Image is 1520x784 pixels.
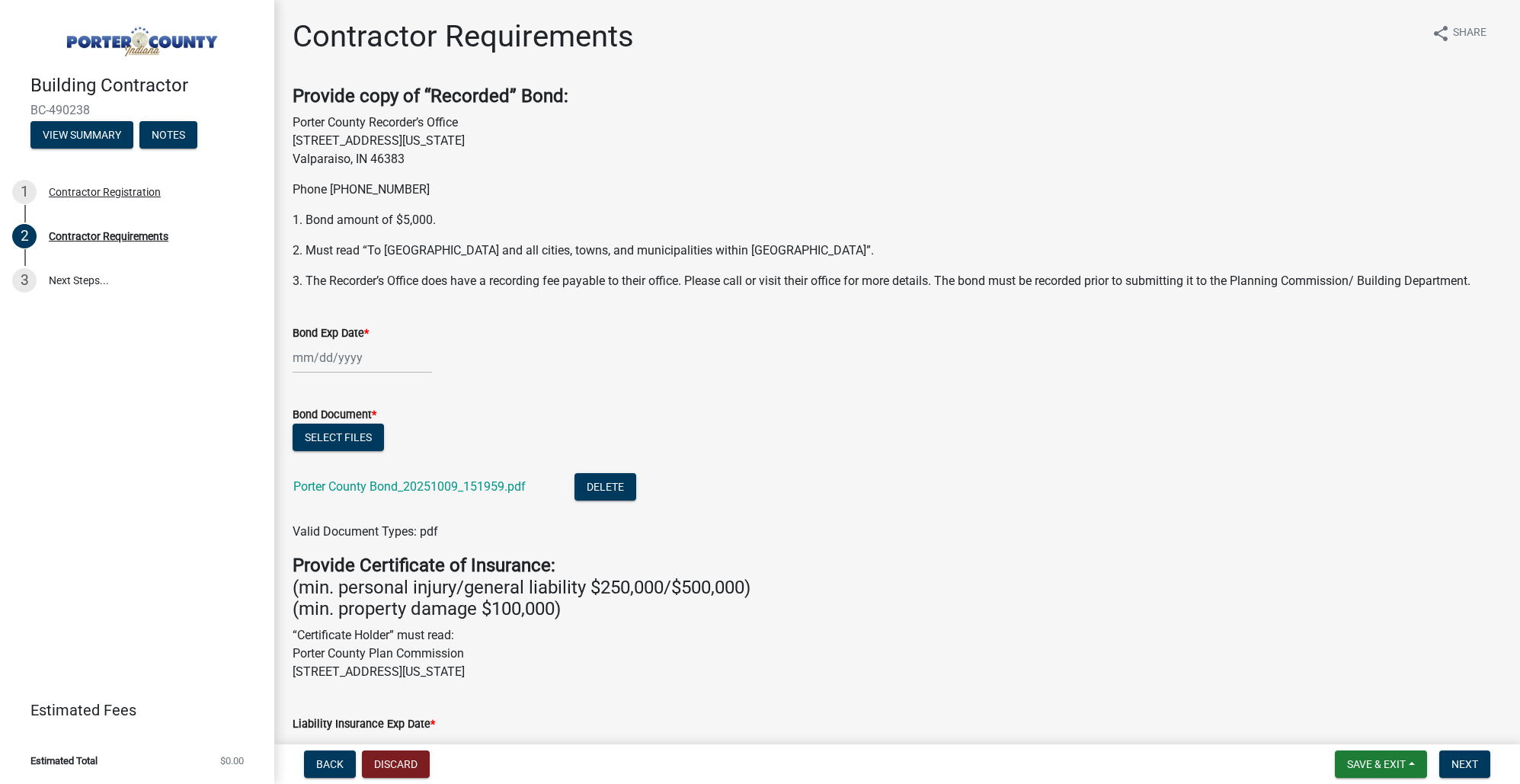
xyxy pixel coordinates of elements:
[293,719,435,730] label: Liability Insurance Exp Date
[12,695,250,725] a: Estimated Fees
[574,473,636,501] button: Delete
[30,121,133,149] button: View Summary
[293,479,526,494] a: Porter County Bond_20251009_151959.pdf
[293,242,1502,260] p: 2. Must read “To [GEOGRAPHIC_DATA] and all cities, towns, and municipalities within [GEOGRAPHIC_D...
[30,103,244,117] span: BC-490238
[1439,750,1490,778] button: Next
[293,18,634,55] h1: Contractor Requirements
[220,756,244,766] span: $0.00
[1432,24,1450,43] i: share
[293,114,1502,168] p: Porter County Recorder’s Office [STREET_ADDRESS][US_STATE] Valparaiso, IN 46383
[49,187,161,197] div: Contractor Registration
[574,481,636,495] wm-modal-confirm: Delete Document
[1419,18,1499,48] button: shareShare
[293,181,1502,199] p: Phone [PHONE_NUMBER]
[30,75,262,97] h4: Building Contractor
[1451,758,1478,770] span: Next
[1335,750,1427,778] button: Save & Exit
[293,272,1502,290] p: 3. The Recorder’s Office does have a recording fee payable to their office. Please call or visit ...
[1453,24,1486,43] span: Share
[293,626,1502,681] p: “Certificate Holder” must read: Porter County Plan Commission [STREET_ADDRESS][US_STATE]
[316,758,344,770] span: Back
[293,524,438,539] span: Valid Document Types: pdf
[293,85,568,107] strong: Provide copy of “Recorded” Bond:
[293,424,384,451] button: Select files
[293,342,432,373] input: mm/dd/yyyy
[30,756,98,766] span: Estimated Total
[139,121,197,149] button: Notes
[293,555,1502,620] h4: (min. personal injury/general liability $250,000/$500,000) (min. property damage $100,000)
[30,16,250,59] img: Porter County, Indiana
[304,750,356,778] button: Back
[293,733,432,764] input: mm/dd/yyyy
[12,224,37,248] div: 2
[30,130,133,142] wm-modal-confirm: Summary
[293,410,376,421] label: Bond Document
[139,130,197,142] wm-modal-confirm: Notes
[49,231,168,242] div: Contractor Requirements
[293,211,1502,229] p: 1. Bond amount of $5,000.
[12,180,37,204] div: 1
[293,328,369,339] label: Bond Exp Date
[293,555,555,576] strong: Provide Certificate of Insurance:
[12,268,37,293] div: 3
[362,750,430,778] button: Discard
[1347,758,1406,770] span: Save & Exit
